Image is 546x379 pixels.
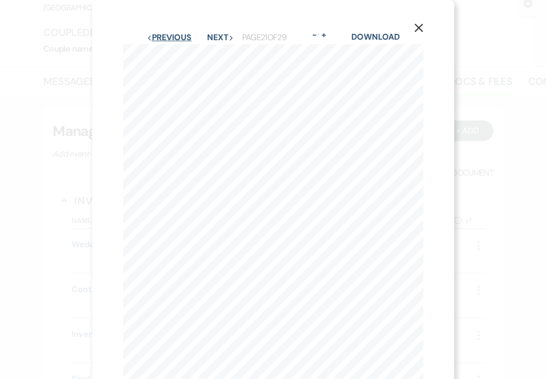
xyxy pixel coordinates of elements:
[351,31,399,42] a: Download
[319,31,328,39] button: +
[310,31,318,39] button: -
[147,33,192,42] button: Previous
[207,33,234,42] button: Next
[242,31,287,44] p: Page 21 of 29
